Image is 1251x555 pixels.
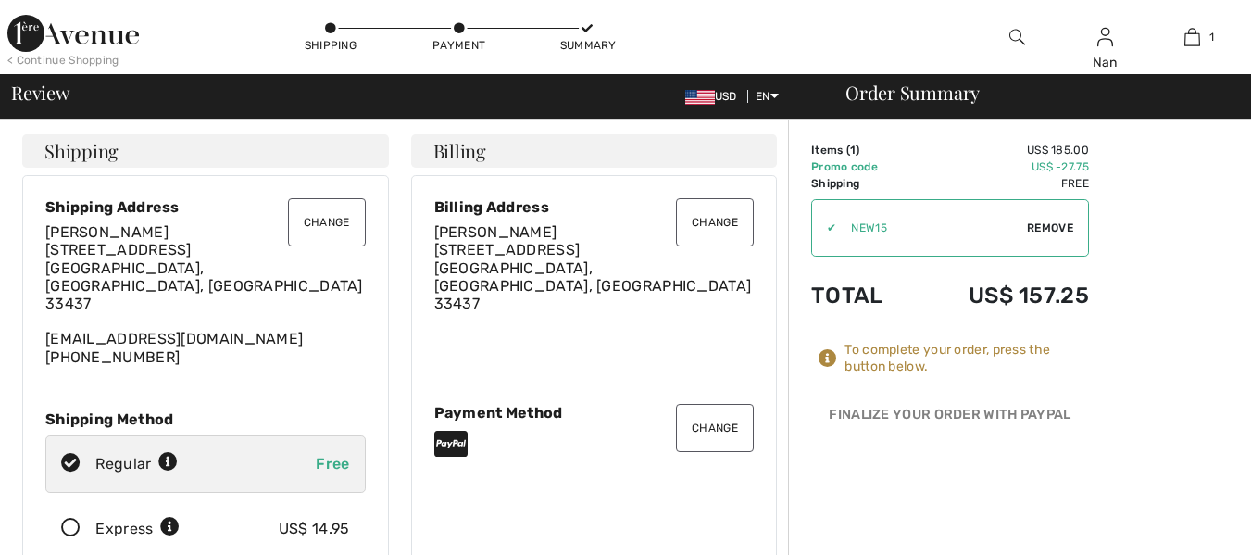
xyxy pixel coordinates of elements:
[844,342,1089,375] div: To complete your order, press the button below.
[560,37,616,54] div: Summary
[45,241,363,312] span: [STREET_ADDRESS] [GEOGRAPHIC_DATA], [GEOGRAPHIC_DATA], [GEOGRAPHIC_DATA] 33437
[1184,26,1200,48] img: My Bag
[95,518,180,540] div: Express
[288,198,366,246] button: Change
[676,198,754,246] button: Change
[7,15,139,52] img: 1ère Avenue
[45,410,366,428] div: Shipping Method
[915,142,1089,158] td: US$ 185.00
[811,142,915,158] td: Items ( )
[812,220,836,236] div: ✔
[1149,26,1235,48] a: 1
[45,223,366,366] div: [EMAIL_ADDRESS][DOMAIN_NAME] [PHONE_NUMBER]
[434,198,755,216] div: Billing Address
[434,241,752,312] span: [STREET_ADDRESS] [GEOGRAPHIC_DATA], [GEOGRAPHIC_DATA], [GEOGRAPHIC_DATA] 33437
[685,90,715,105] img: US Dollar
[432,37,487,54] div: Payment
[811,175,915,192] td: Shipping
[95,453,178,475] div: Regular
[823,83,1240,102] div: Order Summary
[434,223,557,241] span: [PERSON_NAME]
[915,158,1089,175] td: US$ -27.75
[45,198,366,216] div: Shipping Address
[316,455,349,473] span: Free
[1027,220,1073,236] span: Remove
[45,223,169,241] span: [PERSON_NAME]
[1009,26,1025,48] img: search the website
[915,264,1089,327] td: US$ 157.25
[303,37,358,54] div: Shipping
[1209,29,1214,45] span: 1
[1062,53,1148,72] div: Nan
[811,264,915,327] td: Total
[676,404,754,452] button: Change
[11,83,69,102] span: Review
[915,175,1089,192] td: Free
[811,405,1089,433] div: Finalize Your Order with PayPal
[756,90,779,103] span: EN
[1097,28,1113,45] a: Sign In
[434,404,755,422] div: Payment Method
[7,52,119,69] div: < Continue Shopping
[850,144,856,157] span: 1
[685,90,744,103] span: USD
[1097,26,1113,48] img: My Info
[433,142,486,160] span: Billing
[44,142,119,160] span: Shipping
[836,200,1027,256] input: Promo code
[279,518,350,540] div: US$ 14.95
[811,158,915,175] td: Promo code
